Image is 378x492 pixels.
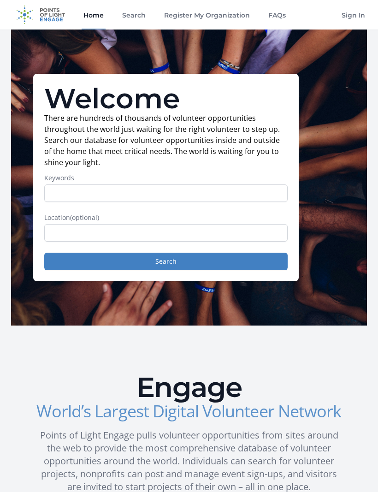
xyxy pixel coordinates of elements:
h1: Welcome [44,85,288,113]
h2: Engage [34,373,344,401]
span: (optional) [70,213,99,222]
h3: World’s Largest Digital Volunteer Network [34,403,344,420]
label: Location [44,213,288,222]
p: There are hundreds of thousands of volunteer opportunities throughout the world just waiting for ... [44,113,288,168]
label: Keywords [44,173,288,183]
button: Search [44,253,288,270]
